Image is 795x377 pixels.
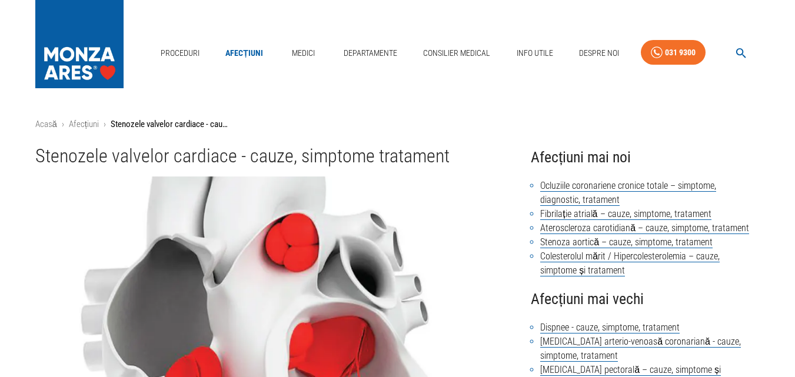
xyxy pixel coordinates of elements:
a: Afecțiuni [69,119,99,129]
a: [MEDICAL_DATA] arterio-venoasă coronariană - cauze, simptome, tratament [540,336,741,362]
a: Ateroscleroza carotidiană – cauze, simptome, tratament [540,222,749,234]
nav: breadcrumb [35,118,760,131]
a: Colesterolul mărit / Hipercolesterolemia – cauze, simptome și tratament [540,251,720,276]
li: › [62,118,64,131]
a: Ocluziile coronariene cronice totale – simptome, diagnostic, tratament [540,180,716,206]
h4: Afecțiuni mai vechi [531,287,760,311]
a: 031 9300 [641,40,706,65]
a: Dispnee - cauze, simptome, tratament [540,322,680,333]
a: Medici [284,41,322,65]
h4: Afecțiuni mai noi [531,145,760,169]
a: Afecțiuni [221,41,268,65]
p: Stenozele valvelor cardiace - cauze, simptome tratament [111,118,228,131]
a: Stenoza aortică – cauze, simptome, tratament [540,236,713,248]
a: Fibrilație atrială – cauze, simptome, tratament [540,208,711,220]
a: Proceduri [156,41,204,65]
div: 031 9300 [665,45,696,60]
a: Acasă [35,119,57,129]
a: Departamente [339,41,402,65]
li: › [104,118,106,131]
h1: Stenozele valvelor cardiace - cauze, simptome tratament [35,145,513,167]
a: Info Utile [512,41,558,65]
a: Despre Noi [574,41,624,65]
a: Consilier Medical [418,41,495,65]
